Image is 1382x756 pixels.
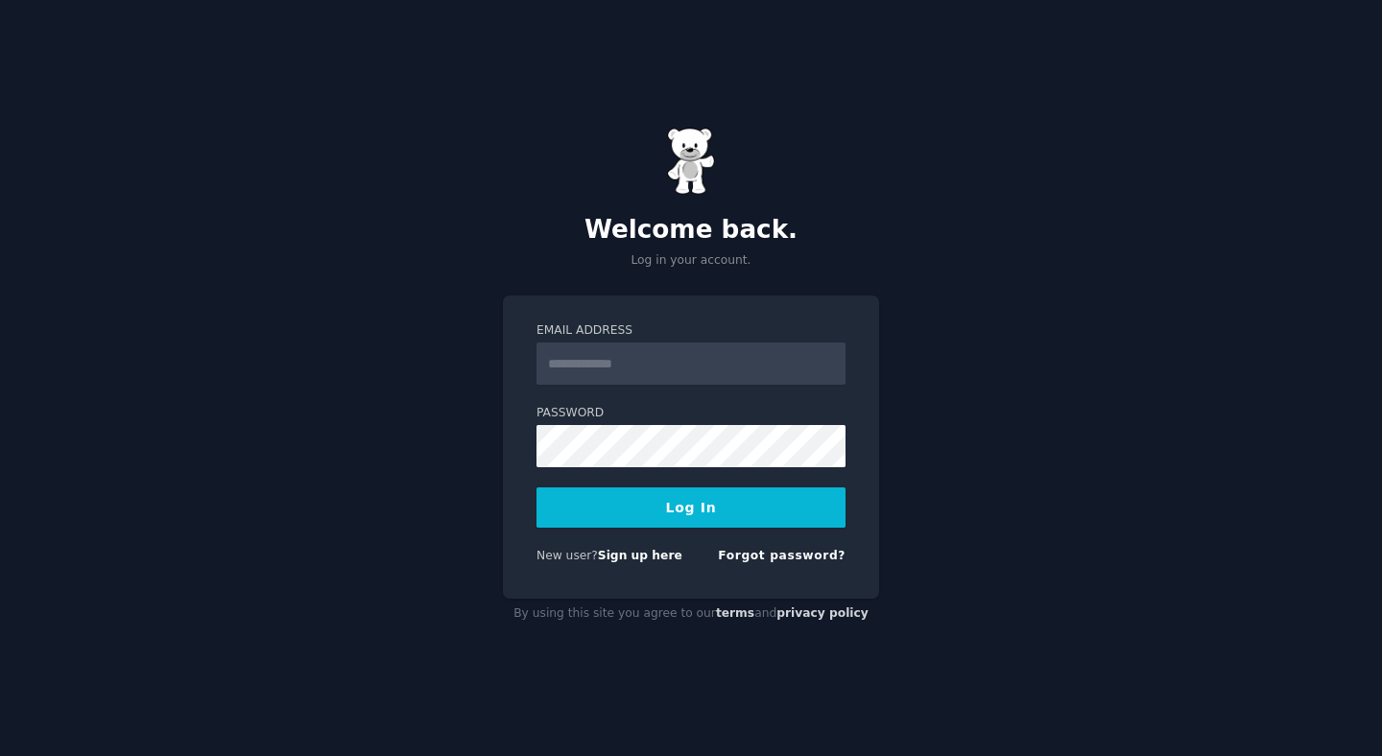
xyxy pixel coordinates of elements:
h2: Welcome back. [503,215,879,246]
a: Forgot password? [718,549,846,562]
a: privacy policy [776,606,869,620]
label: Email Address [536,322,846,340]
label: Password [536,405,846,422]
button: Log In [536,487,846,528]
a: Sign up here [598,549,682,562]
p: Log in your account. [503,252,879,270]
span: New user? [536,549,598,562]
div: By using this site you agree to our and [503,599,879,629]
img: Gummy Bear [667,128,715,195]
a: terms [716,606,754,620]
